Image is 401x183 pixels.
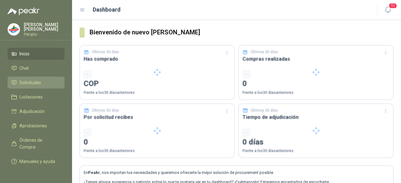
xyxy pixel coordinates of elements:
span: 11 [388,3,397,9]
p: [PERSON_NAME] [PERSON_NAME] [24,23,65,31]
img: Company Logo [8,23,20,35]
p: Patojito [24,33,65,36]
a: Chat [8,62,65,74]
p: En , nos importan tus necesidades y queremos ofrecerte la mejor solución de procurement posible. [84,170,389,176]
b: Peakr [88,170,100,175]
a: Aprobaciones [8,120,65,132]
a: Manuales y ayuda [8,155,65,167]
span: Licitaciones [19,94,43,100]
a: Licitaciones [8,91,65,103]
button: 11 [382,4,393,16]
h1: Dashboard [93,5,121,14]
h3: Bienvenido de nuevo [PERSON_NAME] [90,28,394,37]
span: Solicitudes [19,79,41,86]
span: Chat [19,65,29,72]
span: Inicio [19,50,29,57]
span: Adjudicación [19,108,45,115]
a: Solicitudes [8,77,65,89]
img: Logo peakr [8,8,39,15]
a: Órdenes de Compra [8,134,65,153]
span: Manuales y ayuda [19,158,55,165]
a: Inicio [8,48,65,60]
a: Adjudicación [8,105,65,117]
span: Órdenes de Compra [19,137,59,150]
span: Aprobaciones [19,122,47,129]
